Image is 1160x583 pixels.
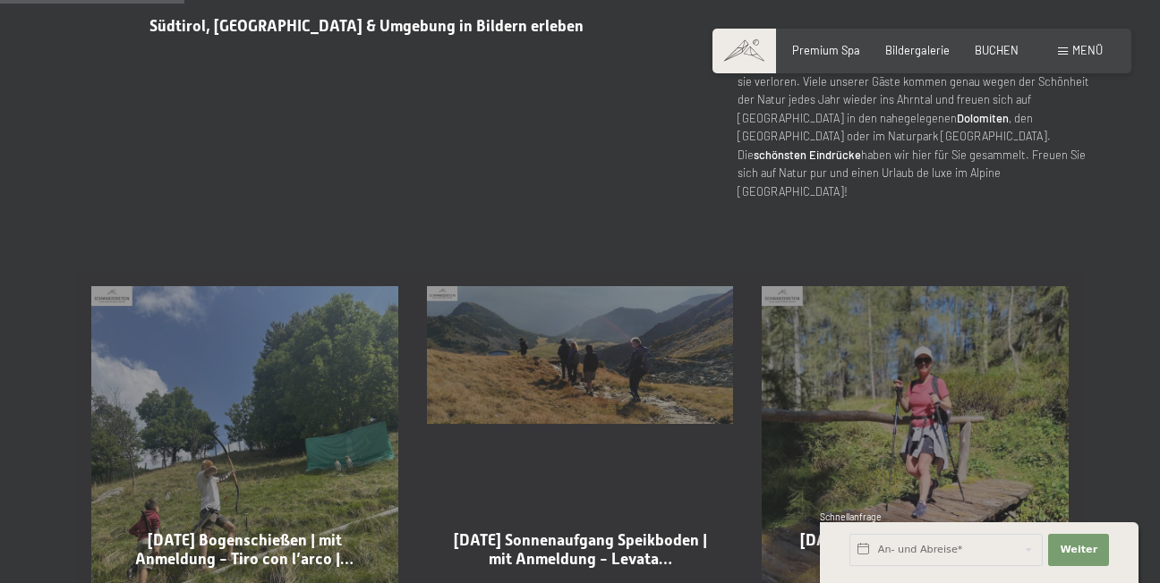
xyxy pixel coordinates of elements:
[820,511,882,522] span: Schnellanfrage
[135,531,354,568] span: [DATE] Bogenschießen | mit Anmeldung - Tiro con l’arco |…
[885,43,950,57] a: Bildergalerie
[754,148,861,162] strong: schönsten Eindrücke
[1060,543,1097,557] span: Weiter
[957,111,1009,125] strong: Dolomiten
[1048,534,1109,566] button: Weiter
[454,531,707,568] span: [DATE] Sonnenaufgang Speikboden | mit Anmeldung - Levata…
[149,17,584,35] span: Südtirol, [GEOGRAPHIC_DATA] & Umgebung in Bildern erleben
[792,43,860,57] a: Premium Spa
[738,36,1106,200] p: Die unseres zeigen: Wer einmal die beim Wandern erkundet hat, der hat sein Herz an sie verloren. ...
[1072,43,1103,57] span: Menü
[800,531,1030,568] span: [DATE] Wanderung Alprechtalm | mit Anmeldung -…
[975,43,1019,57] a: BUCHEN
